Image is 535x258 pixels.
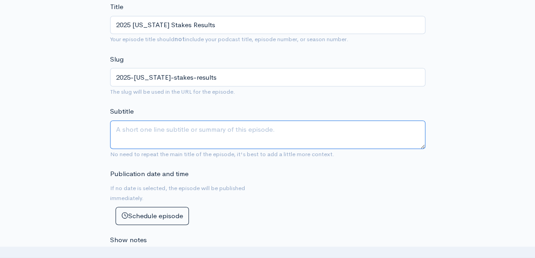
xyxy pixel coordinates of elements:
label: Slug [110,54,124,65]
label: Title [110,2,123,12]
small: If no date is selected, the episode will be published immediately. [110,184,245,202]
input: title-of-episode [110,68,425,86]
small: No need to repeat the main title of the episode, it's best to add a little more context. [110,150,334,158]
strong: not [174,35,185,43]
label: Subtitle [110,106,134,117]
label: Publication date and time [110,169,188,179]
small: The slug will be used in the URL for the episode. [110,88,235,96]
label: Show notes [110,235,147,245]
input: What is the episode's title? [110,16,425,34]
small: Your episode title should include your podcast title, episode number, or season number. [110,35,348,43]
button: Schedule episode [116,207,189,225]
